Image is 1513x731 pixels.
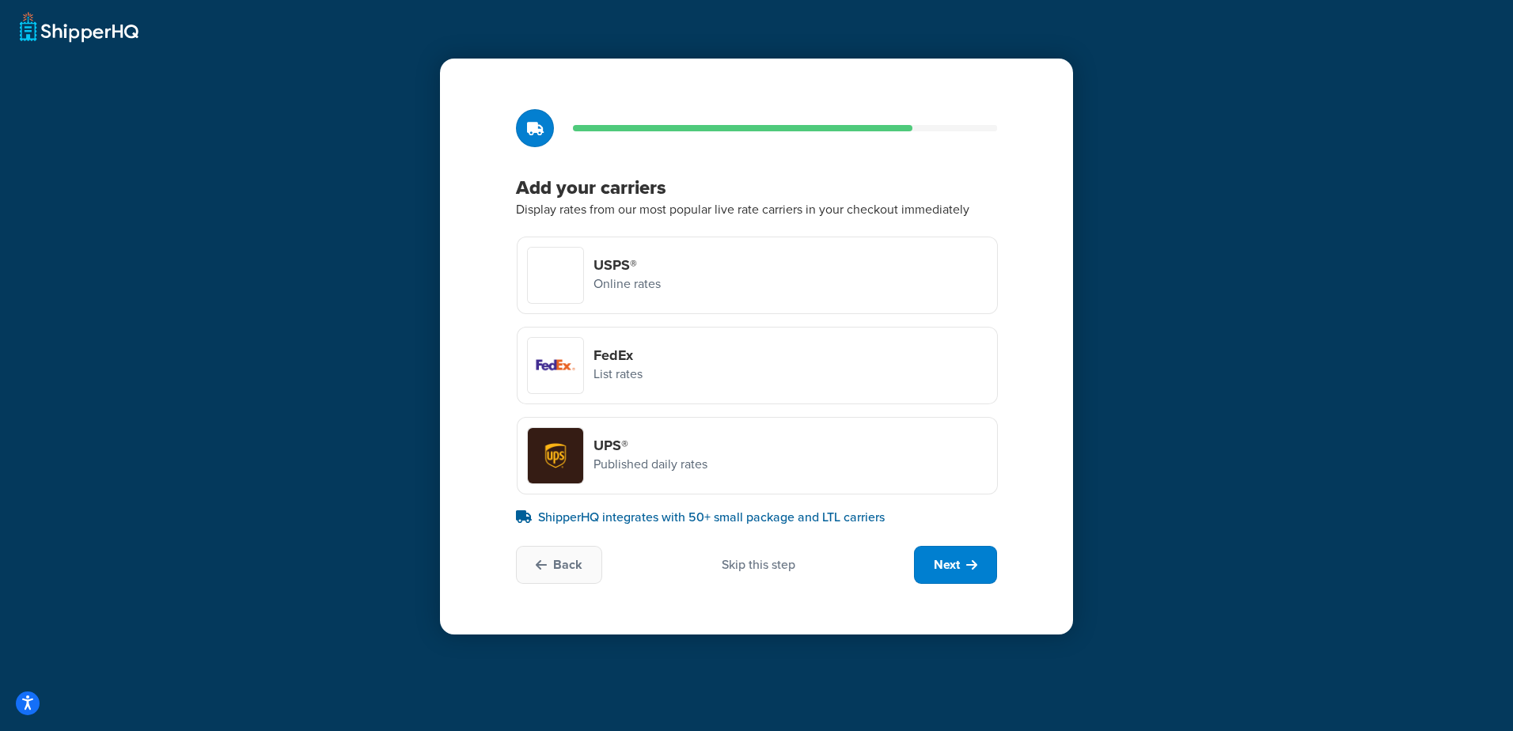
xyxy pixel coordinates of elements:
div: Skip this step [722,556,795,574]
span: Next [934,556,960,574]
h4: USPS® [593,256,661,274]
p: ShipperHQ integrates with 50+ small package and LTL carriers [516,508,997,527]
p: List rates [593,364,643,384]
h4: UPS® [593,437,707,454]
p: Published daily rates [593,454,707,475]
p: Display rates from our most popular live rate carriers in your checkout immediately [516,199,997,220]
h3: Add your carriers [516,176,997,199]
button: Back [516,546,602,584]
p: Online rates [593,274,661,294]
span: Back [553,556,582,574]
button: Next [914,546,997,584]
h4: FedEx [593,347,643,364]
